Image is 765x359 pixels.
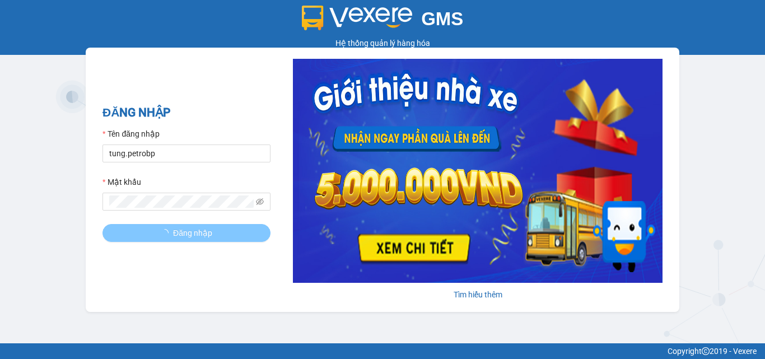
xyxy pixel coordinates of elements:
[302,17,464,26] a: GMS
[102,128,160,140] label: Tên đăng nhập
[173,227,212,239] span: Đăng nhập
[102,104,270,122] h2: ĐĂNG NHẬP
[293,288,663,301] div: Tìm hiểu thêm
[102,144,270,162] input: Tên đăng nhập
[421,8,463,29] span: GMS
[302,6,413,30] img: logo 2
[293,59,663,283] img: banner-0
[8,345,757,357] div: Copyright 2019 - Vexere
[161,229,173,237] span: loading
[702,347,710,355] span: copyright
[102,224,270,242] button: Đăng nhập
[256,198,264,206] span: eye-invisible
[102,176,141,188] label: Mật khẩu
[3,37,762,49] div: Hệ thống quản lý hàng hóa
[109,195,254,208] input: Mật khẩu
